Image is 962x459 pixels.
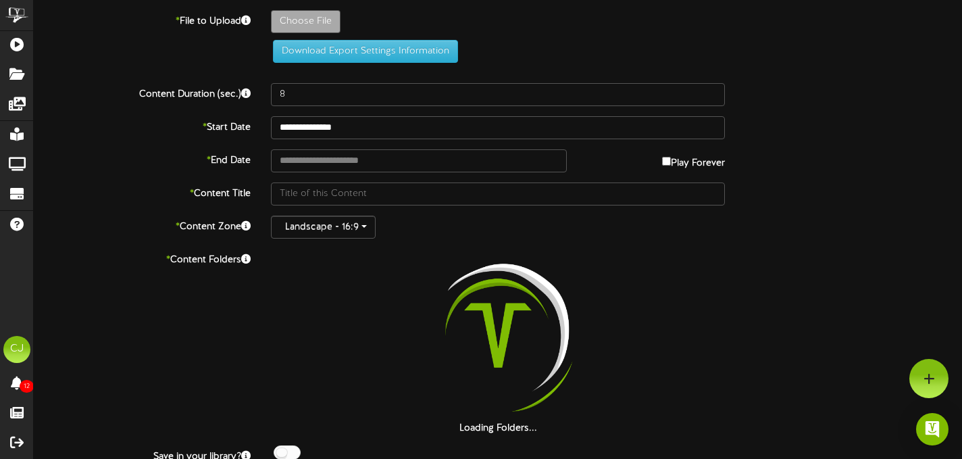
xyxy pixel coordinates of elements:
label: Start Date [24,116,261,135]
label: File to Upload [24,10,261,28]
label: Content Title [24,183,261,201]
div: Open Intercom Messenger [916,413,948,445]
span: 12 [20,380,34,393]
label: End Date [24,149,261,168]
strong: Loading Folders... [459,423,537,433]
a: Download Export Settings Information [266,46,458,56]
input: Play Forever [662,157,671,166]
button: Download Export Settings Information [273,40,458,63]
label: Content Zone [24,216,261,234]
div: CJ [3,336,30,363]
img: loading-spinner-2.png [411,249,584,422]
label: Content Folders [24,249,261,267]
label: Play Forever [662,149,725,170]
input: Title of this Content [271,183,725,206]
button: Landscape - 16:9 [271,216,376,239]
label: Content Duration (sec.) [24,83,261,101]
